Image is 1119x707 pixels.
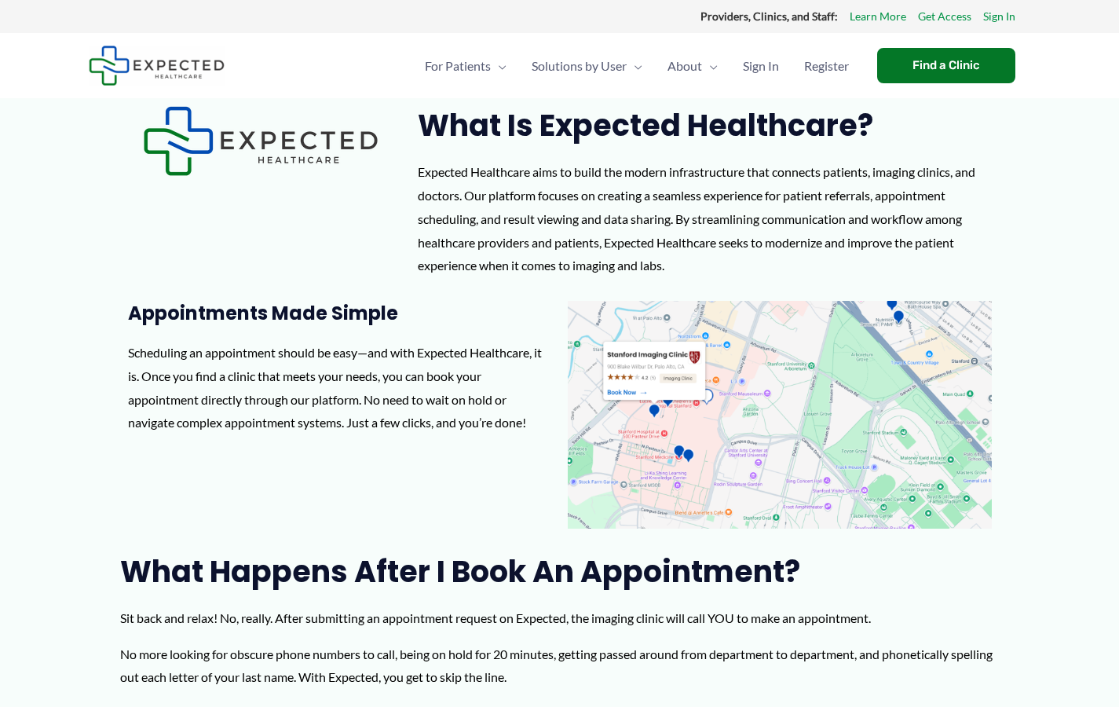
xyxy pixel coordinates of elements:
[143,106,378,176] img: Expected Healthcare Logo
[918,6,971,27] a: Get Access
[412,38,861,93] nav: Primary Site Navigation
[743,38,779,93] span: Sign In
[667,38,702,93] span: About
[877,48,1015,83] a: Find a Clinic
[850,6,906,27] a: Learn More
[804,38,849,93] span: Register
[532,38,627,93] span: Solutions by User
[120,552,1000,591] h2: What Happens After I Book an Appointment?
[128,301,552,325] h3: Appointments Made Simple
[89,46,225,86] img: Expected Healthcare Logo - side, dark font, small
[730,38,792,93] a: Sign In
[128,341,552,434] p: Scheduling an appointment should be easy—and with Expected Healthcare, it is. Once you find a cli...
[418,106,999,145] h2: What is Expected Healthcare?
[120,643,1000,689] p: No more looking for obscure phone numbers to call, being on hold for 20 minutes, getting passed a...
[655,38,730,93] a: AboutMenu Toggle
[627,38,642,93] span: Menu Toggle
[412,38,519,93] a: For PatientsMenu Toggle
[792,38,861,93] a: Register
[983,6,1015,27] a: Sign In
[491,38,506,93] span: Menu Toggle
[418,160,999,277] div: Expected Healthcare aims to build the modern infrastructure that connects patients, imaging clini...
[120,606,1000,630] p: Sit back and relax! No, really. After submitting an appointment request on Expected, the imaging ...
[702,38,718,93] span: Menu Toggle
[700,9,838,23] strong: Providers, Clinics, and Staff:
[425,38,491,93] span: For Patients
[519,38,655,93] a: Solutions by UserMenu Toggle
